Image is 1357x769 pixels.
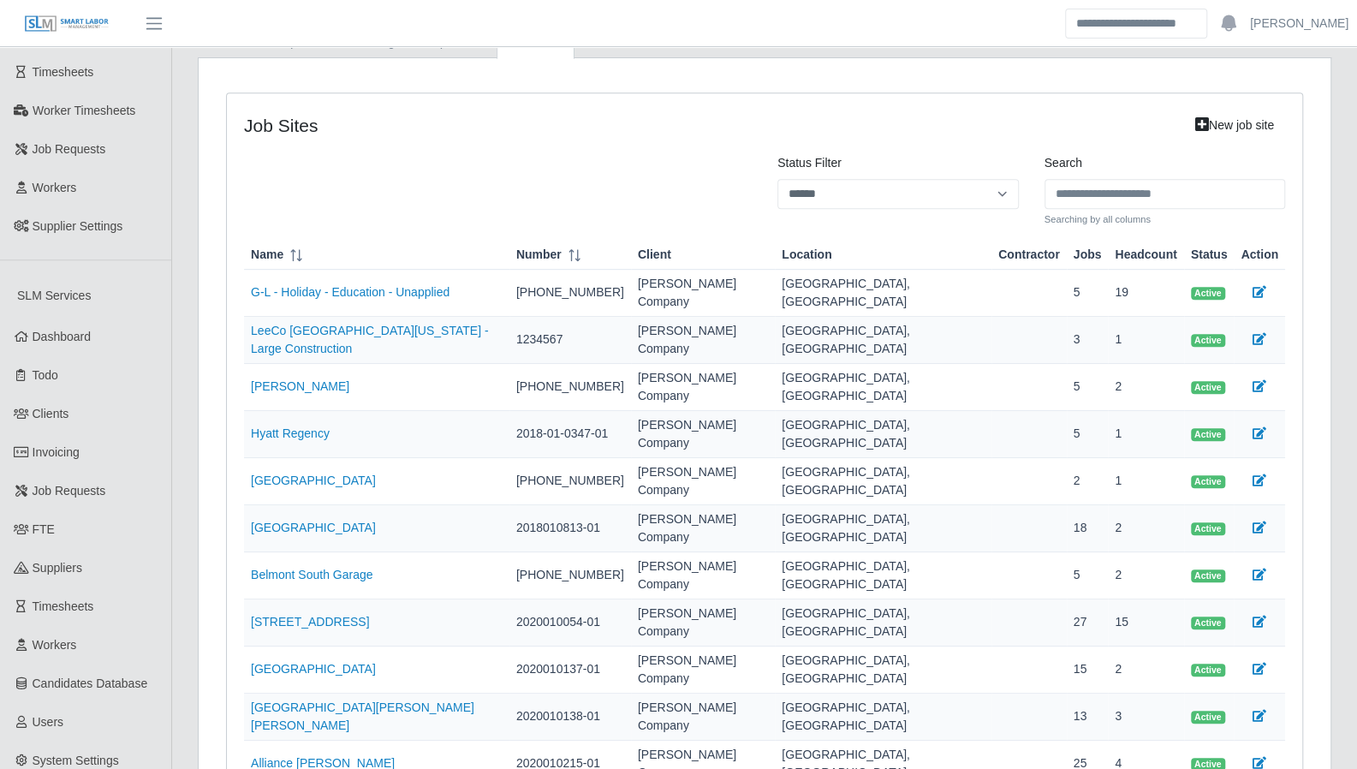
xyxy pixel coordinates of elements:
[244,115,1019,136] h4: job sites
[998,246,1060,264] span: Contractor
[1108,317,1183,364] td: 1
[1191,428,1225,442] span: Active
[251,285,449,299] a: G-L - Holiday - Education - Unapplied
[33,638,77,652] span: Workers
[1191,522,1225,536] span: Active
[33,484,106,498] span: Job Requests
[1191,475,1225,489] span: Active
[1191,287,1225,301] span: Active
[775,599,991,647] td: [GEOGRAPHIC_DATA], [GEOGRAPHIC_DATA]
[1191,569,1225,583] span: Active
[1074,246,1102,264] span: Jobs
[1241,246,1278,264] span: Action
[33,561,82,575] span: Suppliers
[509,364,631,411] td: [PHONE_NUMBER]
[251,379,349,393] a: [PERSON_NAME]
[1250,15,1348,33] a: [PERSON_NAME]
[777,154,842,172] label: Status Filter
[1067,552,1109,599] td: 5
[775,552,991,599] td: [GEOGRAPHIC_DATA], [GEOGRAPHIC_DATA]
[33,407,69,420] span: Clients
[1108,364,1183,411] td: 2
[509,317,631,364] td: 1234567
[1191,334,1225,348] span: Active
[24,15,110,33] img: SLM Logo
[251,521,376,534] a: [GEOGRAPHIC_DATA]
[1067,647,1109,694] td: 15
[33,65,94,79] span: Timesheets
[33,181,77,194] span: Workers
[33,104,135,117] span: Worker Timesheets
[251,426,330,440] a: Hyatt Regency
[1108,694,1183,741] td: 3
[775,647,991,694] td: [GEOGRAPHIC_DATA], [GEOGRAPHIC_DATA]
[251,662,376,676] a: [GEOGRAPHIC_DATA]
[1045,154,1082,172] label: Search
[33,368,58,382] span: Todo
[631,270,775,317] td: [PERSON_NAME] Company
[1191,617,1225,630] span: Active
[33,522,55,536] span: FTE
[251,700,474,732] a: [GEOGRAPHIC_DATA][PERSON_NAME][PERSON_NAME]
[775,505,991,552] td: [GEOGRAPHIC_DATA], [GEOGRAPHIC_DATA]
[33,715,64,729] span: Users
[1067,364,1109,411] td: 5
[1108,270,1183,317] td: 19
[509,694,631,741] td: 2020010138-01
[1108,599,1183,647] td: 15
[631,364,775,411] td: [PERSON_NAME] Company
[1108,505,1183,552] td: 2
[33,599,94,613] span: Timesheets
[251,324,488,355] a: LeeCo [GEOGRAPHIC_DATA][US_STATE] - Large Construction
[509,270,631,317] td: [PHONE_NUMBER]
[33,445,80,459] span: Invoicing
[1191,664,1225,677] span: Active
[509,458,631,505] td: [PHONE_NUMBER]
[631,647,775,694] td: [PERSON_NAME] Company
[638,246,671,264] span: Client
[17,289,91,302] span: SLM Services
[1108,552,1183,599] td: 2
[1184,110,1285,140] a: New job site
[1067,505,1109,552] td: 18
[631,694,775,741] td: [PERSON_NAME] Company
[1108,458,1183,505] td: 1
[775,694,991,741] td: [GEOGRAPHIC_DATA], [GEOGRAPHIC_DATA]
[1191,381,1225,395] span: Active
[1067,270,1109,317] td: 5
[33,677,148,690] span: Candidates Database
[509,599,631,647] td: 2020010054-01
[509,647,631,694] td: 2020010137-01
[33,142,106,156] span: Job Requests
[1067,694,1109,741] td: 13
[775,364,991,411] td: [GEOGRAPHIC_DATA], [GEOGRAPHIC_DATA]
[33,219,123,233] span: Supplier Settings
[775,411,991,458] td: [GEOGRAPHIC_DATA], [GEOGRAPHIC_DATA]
[1108,647,1183,694] td: 2
[1067,599,1109,647] td: 27
[1191,711,1225,724] span: Active
[1067,317,1109,364] td: 3
[251,615,369,629] a: [STREET_ADDRESS]
[1067,411,1109,458] td: 5
[1191,246,1228,264] span: Status
[775,270,991,317] td: [GEOGRAPHIC_DATA], [GEOGRAPHIC_DATA]
[251,246,283,264] span: Name
[631,411,775,458] td: [PERSON_NAME] Company
[33,754,119,767] span: System Settings
[631,599,775,647] td: [PERSON_NAME] Company
[631,505,775,552] td: [PERSON_NAME] Company
[1065,9,1207,39] input: Search
[775,317,991,364] td: [GEOGRAPHIC_DATA], [GEOGRAPHIC_DATA]
[1067,458,1109,505] td: 2
[509,505,631,552] td: 2018010813-01
[509,411,631,458] td: 2018-01-0347-01
[1108,411,1183,458] td: 1
[509,552,631,599] td: [PHONE_NUMBER]
[1045,212,1286,227] small: Searching by all columns
[33,330,92,343] span: Dashboard
[775,458,991,505] td: [GEOGRAPHIC_DATA], [GEOGRAPHIC_DATA]
[1115,246,1176,264] span: Headcount
[251,568,372,581] a: Belmont South Garage
[782,246,831,264] span: Location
